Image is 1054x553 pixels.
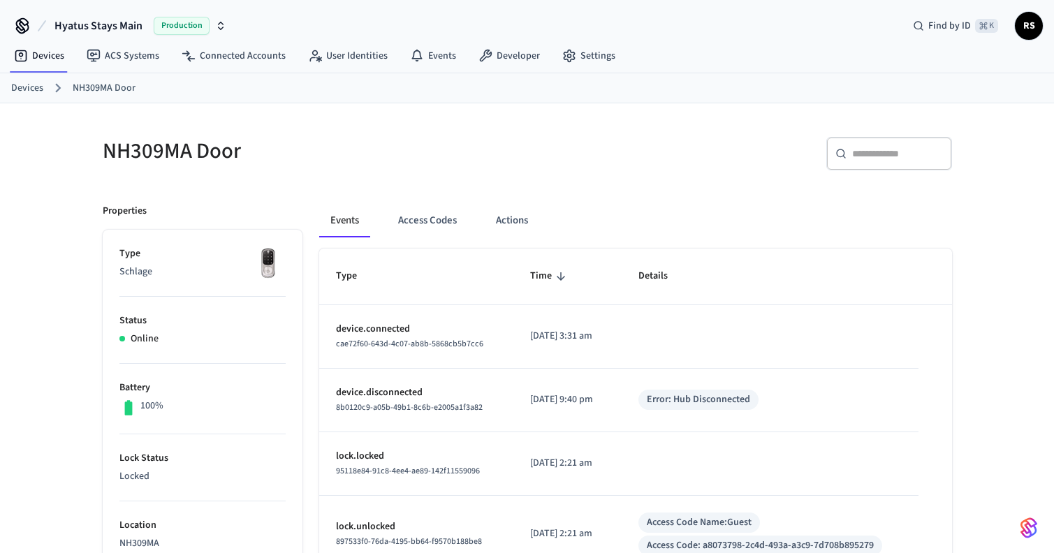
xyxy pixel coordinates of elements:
a: ACS Systems [75,43,170,68]
a: Events [399,43,467,68]
span: Production [154,17,210,35]
p: [DATE] 9:40 pm [530,392,605,407]
div: Access Code Name: Guest [647,515,752,530]
p: NH309MA [119,536,286,551]
a: NH309MA Door [73,81,136,96]
span: Time [530,265,570,287]
a: User Identities [297,43,399,68]
div: Access Code: a8073798-2c4d-493a-a3c9-7d708b895279 [647,538,874,553]
a: Developer [467,43,551,68]
p: device.disconnected [336,385,497,400]
img: SeamLogoGradient.69752ec5.svg [1020,517,1037,539]
p: lock.unlocked [336,519,497,534]
p: Locked [119,469,286,484]
p: Online [131,332,159,346]
p: Status [119,314,286,328]
span: 95118e84-91c8-4ee4-ae89-142f11559096 [336,465,480,477]
p: Battery [119,381,286,395]
p: 100% [140,399,163,413]
span: Type [336,265,375,287]
p: [DATE] 2:21 am [530,456,605,471]
span: Hyatus Stays Main [54,17,142,34]
button: RS [1015,12,1043,40]
p: [DATE] 2:21 am [530,526,605,541]
button: Events [319,204,370,237]
button: Access Codes [387,204,468,237]
p: Location [119,518,286,533]
span: cae72f60-643d-4c07-ab8b-5868cb5b7cc6 [336,338,483,350]
p: Properties [103,204,147,219]
span: Find by ID [928,19,971,33]
div: Find by ID⌘ K [902,13,1009,38]
h5: NH309MA Door [103,137,519,165]
p: [DATE] 3:31 am [530,329,605,344]
div: Error: Hub Disconnected [647,392,750,407]
a: Connected Accounts [170,43,297,68]
p: lock.locked [336,449,497,464]
a: Settings [551,43,627,68]
img: Yale Assure Touchscreen Wifi Smart Lock, Satin Nickel, Front [251,246,286,281]
span: 897533f0-76da-4195-bb64-f9570b188be8 [336,536,482,547]
button: Actions [485,204,539,237]
span: 8b0120c9-a05b-49b1-8c6b-e2005a1f3a82 [336,401,483,413]
div: ant example [319,204,952,237]
span: RS [1016,13,1041,38]
p: Schlage [119,265,286,279]
p: device.connected [336,322,497,337]
p: Lock Status [119,451,286,466]
a: Devices [11,81,43,96]
span: ⌘ K [975,19,998,33]
a: Devices [3,43,75,68]
span: Details [638,265,686,287]
p: Type [119,246,286,261]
